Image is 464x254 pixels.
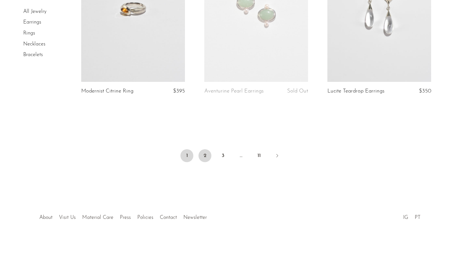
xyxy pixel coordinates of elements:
[81,88,133,94] a: Modernist Citrine Ring
[173,88,185,94] span: $395
[137,215,153,220] a: Policies
[23,20,41,25] a: Earrings
[419,88,431,94] span: $350
[271,149,284,163] a: Next
[23,31,35,36] a: Rings
[327,88,384,94] a: Lucite Teardrop Earrings
[198,149,211,162] a: 2
[204,88,264,94] a: Aventurine Pearl Earrings
[160,215,177,220] a: Contact
[287,88,308,94] span: Sold Out
[253,149,266,162] a: 11
[39,215,53,220] a: About
[36,210,210,222] ul: Quick links
[217,149,229,162] a: 3
[180,149,193,162] span: 1
[23,9,46,14] a: All Jewelry
[23,52,43,57] a: Bracelets
[120,215,131,220] a: Press
[400,210,424,222] ul: Social Medias
[23,42,45,47] a: Necklaces
[403,215,408,220] a: IG
[415,215,420,220] a: PT
[82,215,113,220] a: Material Care
[59,215,76,220] a: Visit Us
[235,149,247,162] span: …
